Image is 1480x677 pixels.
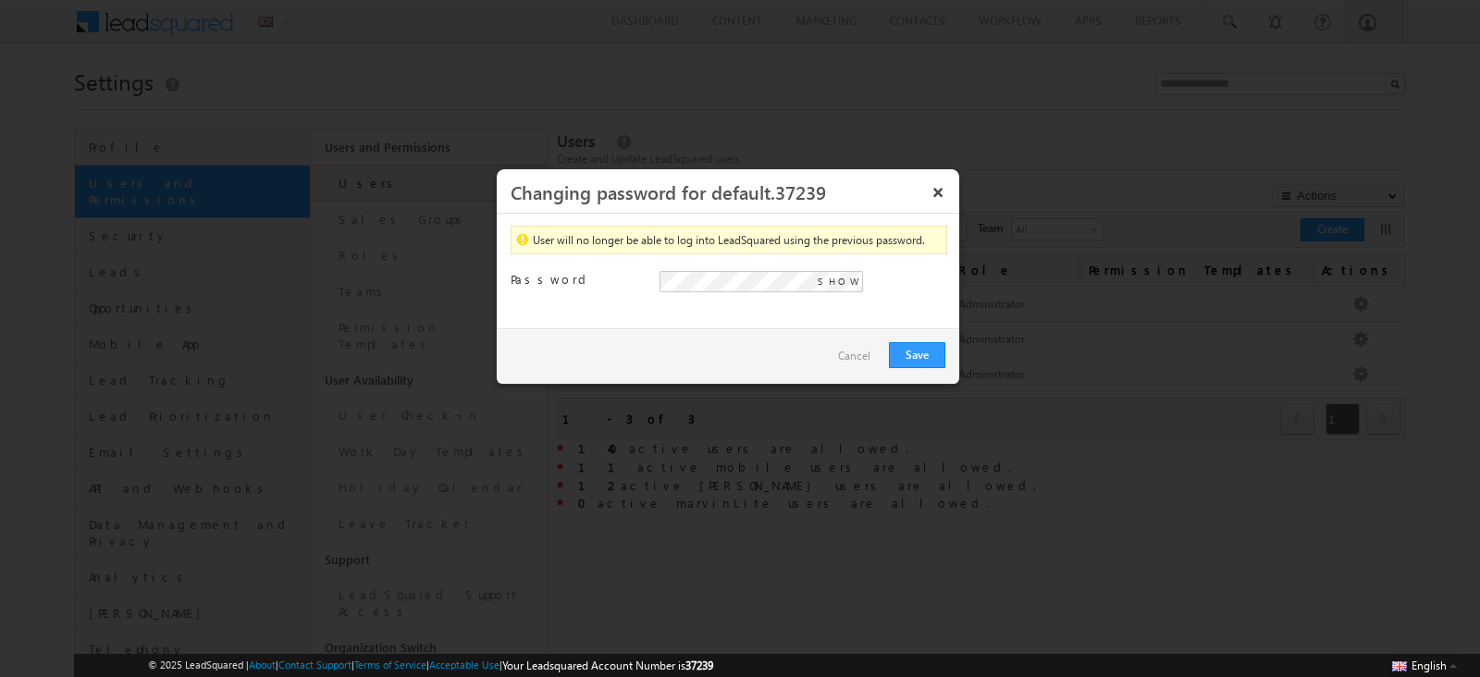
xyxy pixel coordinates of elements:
[429,659,499,671] a: Acceptable Use
[829,342,880,370] a: Cancel
[148,657,713,674] span: © 2025 LeadSquared | | | | |
[1387,654,1461,676] button: English
[278,659,351,671] a: Contact Support
[889,342,945,368] button: Save
[685,659,713,672] span: 37239
[511,176,923,208] h3: Changing password for default.37239
[511,271,648,288] label: Password
[249,659,276,671] a: About
[1412,659,1447,672] span: English
[923,176,953,208] button: ×
[502,659,713,672] span: Your Leadsquared Account Number is
[818,273,859,289] span: SHOW
[533,233,925,247] span: User will no longer be able to log into LeadSquared using the previous password.
[354,659,426,671] a: Terms of Service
